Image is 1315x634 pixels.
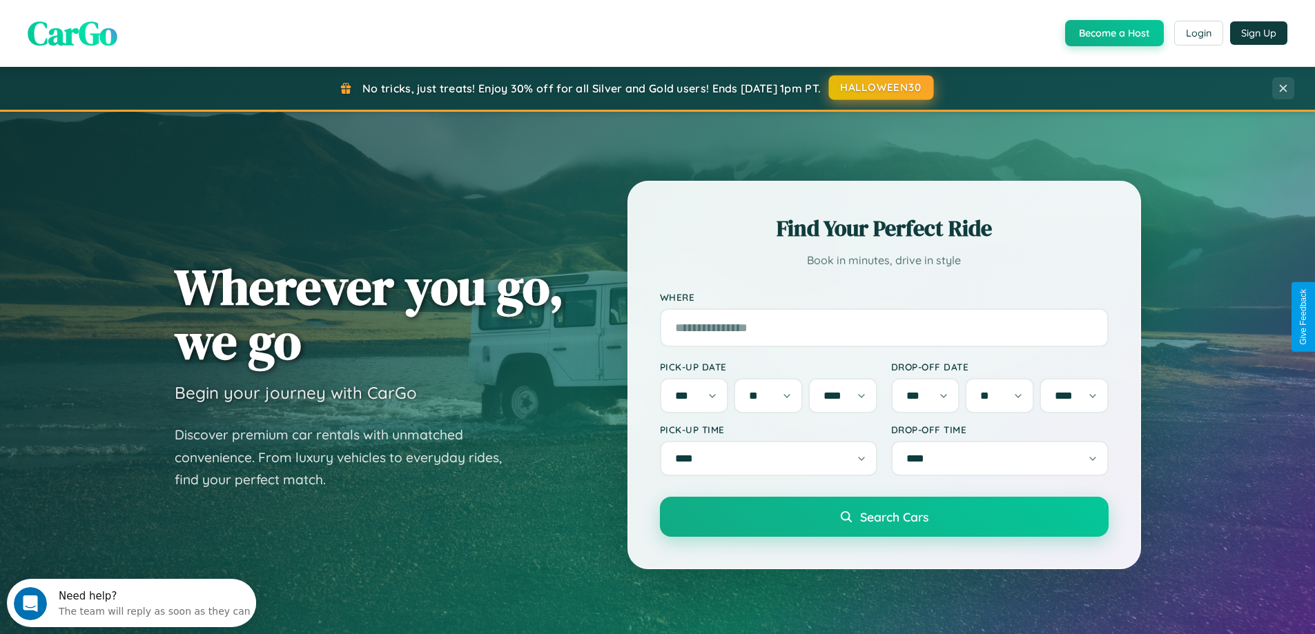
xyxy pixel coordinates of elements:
[175,424,520,491] p: Discover premium car rentals with unmatched convenience. From luxury vehicles to everyday rides, ...
[660,250,1109,270] p: Book in minutes, drive in style
[175,382,417,403] h3: Begin your journey with CarGo
[829,75,934,100] button: HALLOWEEN30
[7,579,256,627] iframe: Intercom live chat discovery launcher
[660,291,1109,303] label: Where
[52,12,244,23] div: Need help?
[891,361,1109,373] label: Drop-off Date
[28,10,117,56] span: CarGo
[175,259,564,368] h1: Wherever you go, we go
[1230,21,1287,45] button: Sign Up
[1174,21,1223,46] button: Login
[660,213,1109,244] h2: Find Your Perfect Ride
[6,6,257,43] div: Open Intercom Messenger
[52,23,244,37] div: The team will reply as soon as they can
[860,509,928,524] span: Search Cars
[660,424,877,435] label: Pick-up Time
[660,361,877,373] label: Pick-up Date
[1298,289,1308,345] div: Give Feedback
[1065,20,1164,46] button: Become a Host
[362,81,821,95] span: No tricks, just treats! Enjoy 30% off for all Silver and Gold users! Ends [DATE] 1pm PT.
[660,497,1109,537] button: Search Cars
[14,587,47,620] iframe: Intercom live chat
[891,424,1109,435] label: Drop-off Time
